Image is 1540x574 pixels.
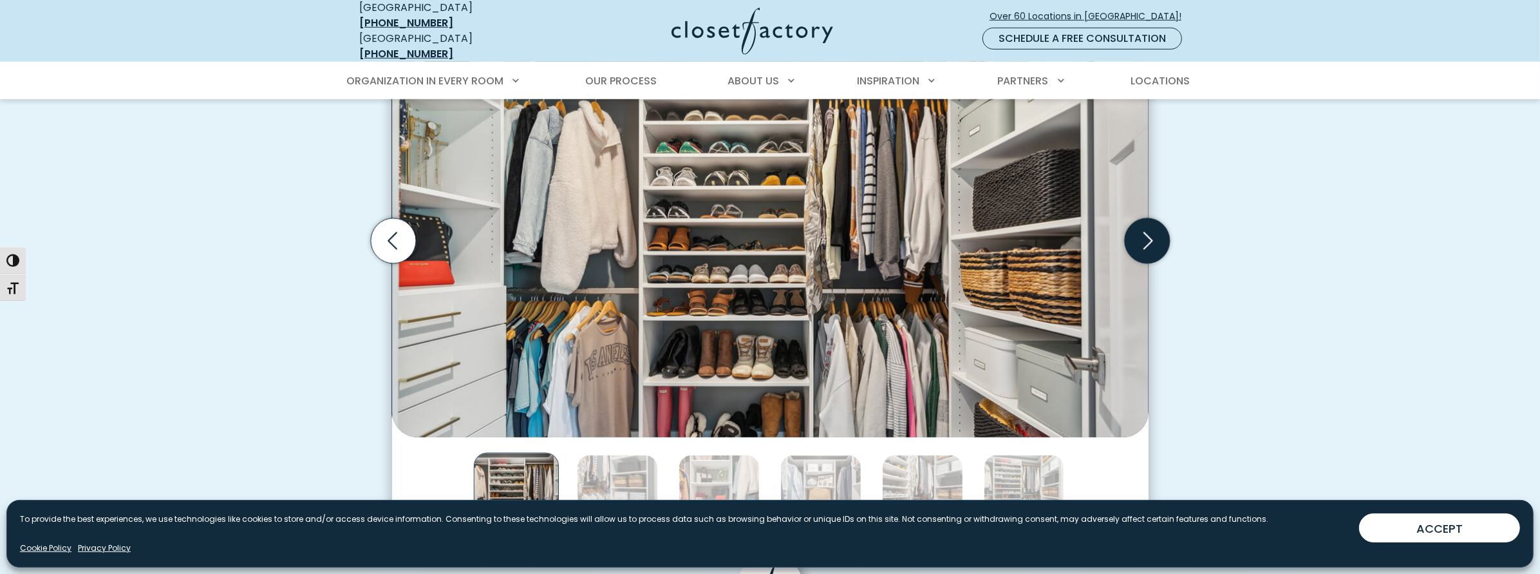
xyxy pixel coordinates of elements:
button: Next slide [1120,213,1175,269]
p: To provide the best experiences, we use technologies like cookies to store and/or access device i... [20,513,1268,525]
span: About Us [728,73,779,88]
span: Locations [1131,73,1190,88]
button: ACCEPT [1359,513,1520,542]
a: [PHONE_NUMBER] [359,46,453,61]
span: Partners [998,73,1049,88]
span: Organization in Every Room [346,73,503,88]
a: Over 60 Locations in [GEOGRAPHIC_DATA]! [989,5,1192,28]
img: Custom drawers and shelves in closet [780,455,861,536]
span: Inspiration [857,73,919,88]
a: Cookie Policy [20,542,71,554]
nav: Primary Menu [337,63,1203,99]
img: Custom walk in closet with double level hanging rods [882,455,963,536]
a: Schedule a Free Consultation [982,28,1182,50]
div: [GEOGRAPHIC_DATA] [359,31,546,62]
img: Custom walk in closet with shoe shelving [984,455,1065,536]
button: Previous slide [366,213,421,269]
img: Closet Factory Logo [671,8,833,55]
span: Our Process [585,73,657,88]
span: Over 60 Locations in [GEOGRAPHIC_DATA]! [990,10,1192,23]
a: [PHONE_NUMBER] [359,15,453,30]
img: Custom closet layout design with baskets and white cabinets [392,43,1149,437]
img: Custom closet shelving with concealed storage [577,455,658,536]
a: Privacy Policy [78,542,131,554]
img: Custom closet layout design with baskets and white cabinets [474,453,559,538]
img: Shelving for accessory and jewelry display in walk-in closet [679,455,760,536]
